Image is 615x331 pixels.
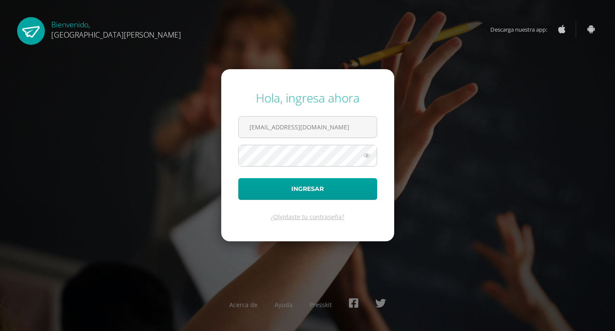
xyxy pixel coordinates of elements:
[239,117,377,138] input: Correo electrónico o usuario
[275,301,293,309] a: Ayuda
[310,301,332,309] a: Presskit
[51,29,181,40] span: [GEOGRAPHIC_DATA][PERSON_NAME]
[238,178,377,200] button: Ingresar
[238,90,377,106] div: Hola, ingresa ahora
[51,17,181,40] div: Bienvenido,
[229,301,258,309] a: Acerca de
[271,213,344,221] a: ¿Olvidaste tu contraseña?
[490,21,556,38] span: Descarga nuestra app:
